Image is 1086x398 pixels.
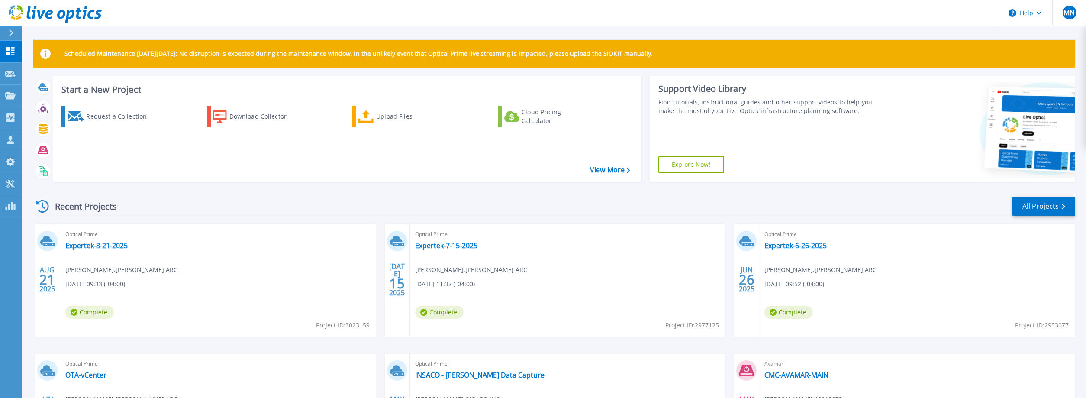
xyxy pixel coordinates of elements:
a: All Projects [1012,197,1075,216]
span: MN [1063,9,1075,16]
a: Upload Files [352,106,449,127]
span: 26 [739,276,754,283]
p: Scheduled Maintenance [DATE][DATE]: No disruption is expected during the maintenance window. In t... [64,50,653,57]
a: Expertek-8-21-2025 [65,241,128,250]
a: Expertek-6-26-2025 [764,241,827,250]
span: [DATE] 11:37 (-04:00) [415,279,475,289]
a: View More [590,166,630,174]
span: 15 [389,280,405,287]
span: Avamar [764,359,1070,369]
a: Explore Now! [658,156,724,173]
a: OTA-vCenter [65,371,106,379]
h3: Start a New Project [61,85,630,94]
span: Project ID: 2953077 [1015,320,1069,330]
span: [DATE] 09:33 (-04:00) [65,279,125,289]
span: Optical Prime [65,230,371,239]
a: Request a Collection [61,106,158,127]
span: Optical Prime [415,359,721,369]
span: [PERSON_NAME] , [PERSON_NAME] ARC [415,265,527,275]
div: [DATE] 2025 [389,264,405,295]
div: Cloud Pricing Calculator [522,108,591,125]
div: Upload Files [376,108,445,125]
div: Request a Collection [86,108,155,125]
span: Complete [764,306,813,319]
a: Cloud Pricing Calculator [498,106,595,127]
span: Optical Prime [65,359,371,369]
div: JUN 2025 [738,264,755,295]
a: Expertek-7-15-2025 [415,241,477,250]
span: [DATE] 09:52 (-04:00) [764,279,824,289]
span: Optical Prime [415,230,721,239]
a: CMC-AVAMAR-MAIN [764,371,828,379]
span: Complete [415,306,464,319]
span: [PERSON_NAME] , [PERSON_NAME] ARC [764,265,877,275]
div: Recent Projects [33,196,129,217]
a: INSACO - [PERSON_NAME] Data Capture [415,371,545,379]
span: Project ID: 3023159 [316,320,370,330]
span: Project ID: 2977125 [665,320,719,330]
span: 21 [39,276,55,283]
div: Download Collector [229,108,299,125]
span: Complete [65,306,114,319]
span: Optical Prime [764,230,1070,239]
div: Support Video Library [658,83,878,94]
div: AUG 2025 [39,264,55,295]
span: [PERSON_NAME] , [PERSON_NAME] ARC [65,265,177,275]
div: Find tutorials, instructional guides and other support videos to help you make the most of your L... [658,98,878,115]
a: Download Collector [207,106,303,127]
